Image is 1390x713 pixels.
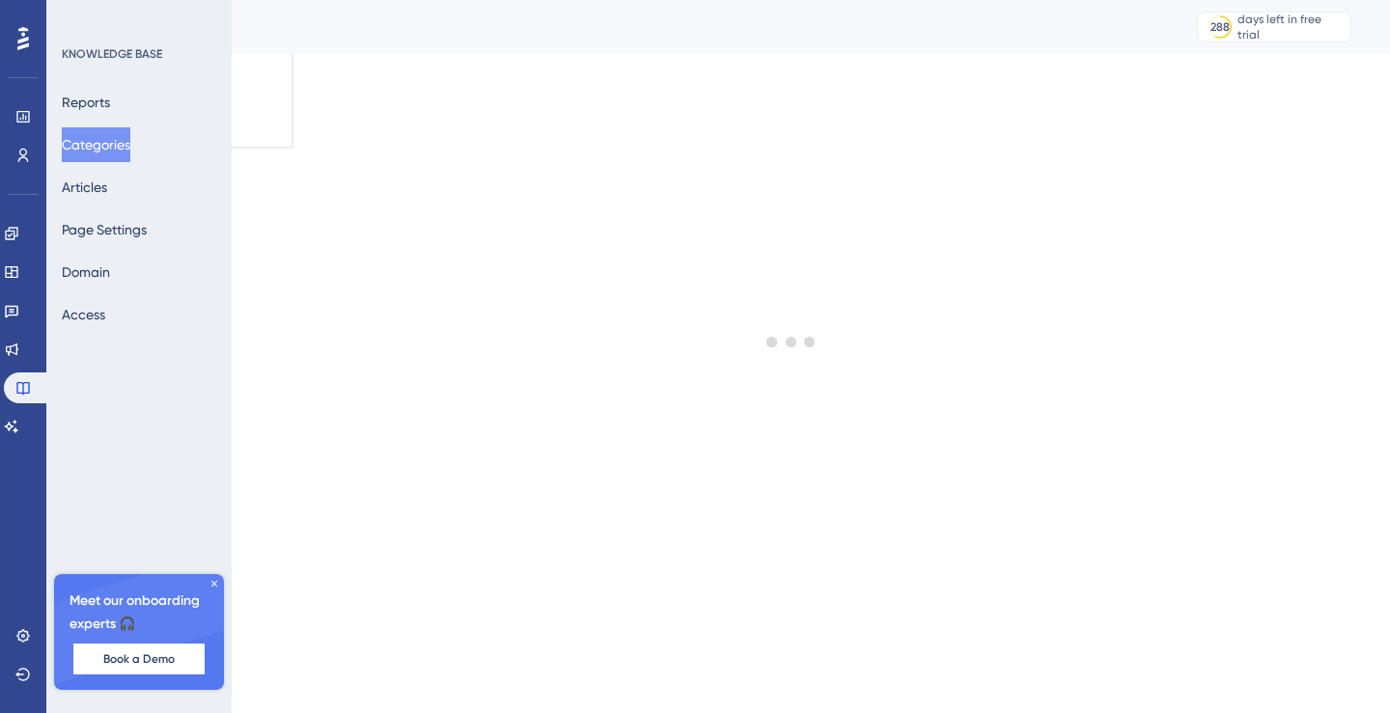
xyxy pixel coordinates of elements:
button: Categories [62,127,130,162]
button: Domain [62,255,110,289]
button: Reports [62,85,110,120]
div: days left in free trial [1237,12,1345,42]
button: Page Settings [62,212,147,247]
div: KNOWLEDGE BASE [62,46,162,62]
span: Meet our onboarding experts 🎧 [69,590,208,636]
span: Book a Demo [103,651,175,667]
button: Articles [62,170,107,205]
button: Book a Demo [73,644,205,674]
div: 288 [1210,19,1230,35]
button: Access [62,297,105,332]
